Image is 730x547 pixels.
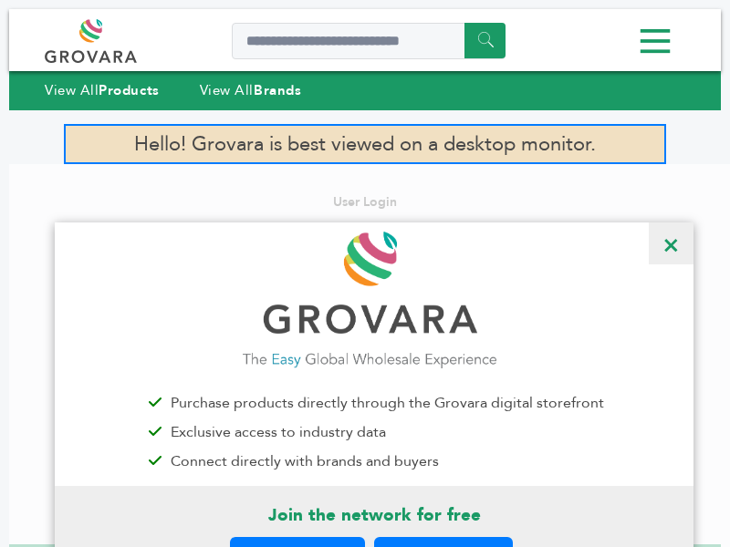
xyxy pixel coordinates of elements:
[649,222,693,264] span: ×
[140,392,610,414] li: Purchase products directly through the Grovara digital storefront
[140,421,610,443] li: Exclusive access to industry data
[55,504,693,526] p: Join the network for free
[45,81,160,99] a: View AllProducts
[45,21,685,62] div: Menu
[64,124,666,164] p: Hello! Grovara is best viewed on a desktop monitor.
[99,81,159,99] strong: Products
[232,23,506,59] input: Search a product or brand...
[140,450,610,472] li: Connect directly with brands and buyers
[254,81,301,99] strong: Brands
[200,81,302,99] a: View AllBrands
